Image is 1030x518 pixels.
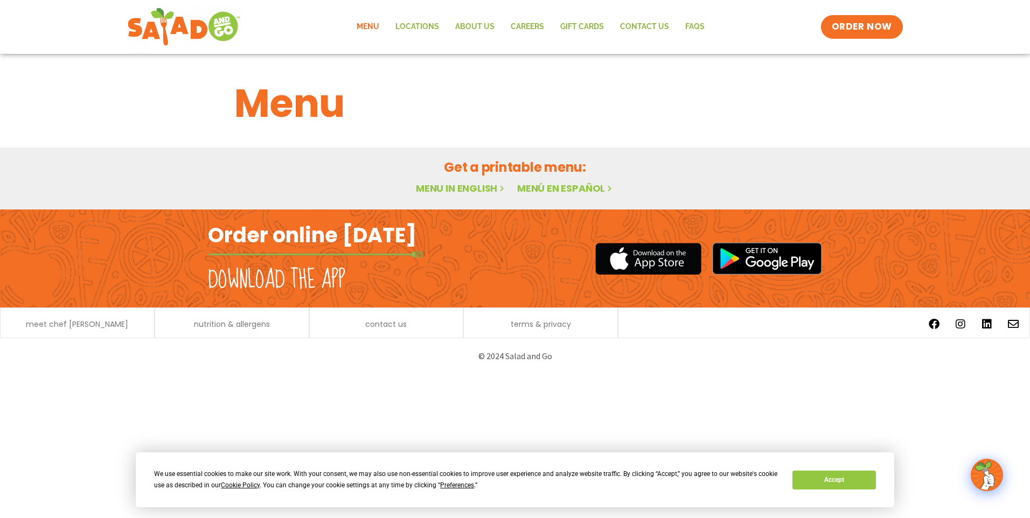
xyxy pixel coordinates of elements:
a: Menú en español [517,181,614,195]
h2: Download the app [208,265,345,295]
span: Cookie Policy [221,481,260,489]
a: Locations [387,15,447,39]
a: terms & privacy [511,320,571,328]
img: wpChatIcon [972,460,1002,490]
img: appstore [595,241,701,276]
img: fork [208,251,423,257]
p: © 2024 Salad and Go [213,349,817,363]
button: Accept [792,471,875,489]
h2: Get a printable menu: [234,158,796,177]
a: Menu in English [416,181,506,195]
a: FAQs [677,15,713,39]
a: meet chef [PERSON_NAME] [26,320,128,328]
div: Cookie Consent Prompt [136,452,894,507]
a: ORDER NOW [821,15,903,39]
a: Contact Us [612,15,677,39]
h2: Order online [DATE] [208,222,416,248]
a: Careers [503,15,552,39]
span: Preferences [440,481,474,489]
nav: Menu [349,15,713,39]
h1: Menu [234,74,796,132]
div: We use essential cookies to make our site work. With your consent, we may also use non-essential ... [154,468,780,491]
a: contact us [365,320,407,328]
span: ORDER NOW [832,20,892,33]
img: google_play [712,242,822,275]
img: new-SAG-logo-768×292 [127,5,241,48]
a: GIFT CARDS [552,15,612,39]
a: About Us [447,15,503,39]
a: nutrition & allergens [194,320,270,328]
a: Menu [349,15,387,39]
